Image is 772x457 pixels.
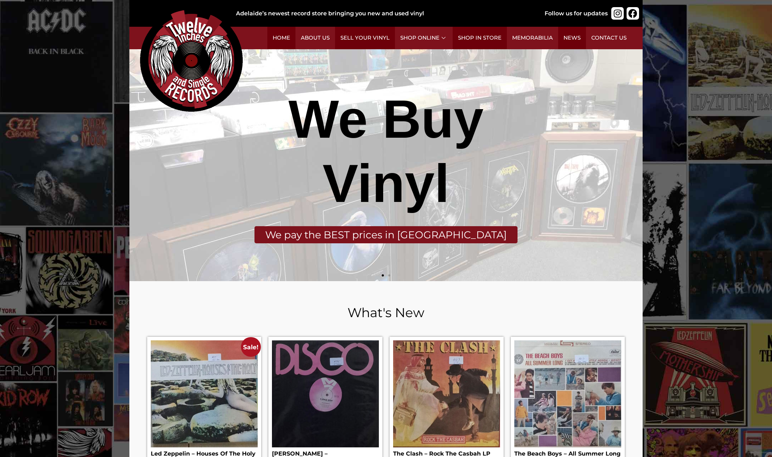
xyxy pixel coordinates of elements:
div: Adelaide’s newest record store bringing you new and used vinyl [236,9,522,18]
div: We pay the BEST prices in [GEOGRAPHIC_DATA] [254,226,518,243]
div: 1 / 2 [129,49,643,281]
a: Shop Online [395,27,453,49]
a: The Clash – Rock The Casbah LP [393,340,500,457]
span: Go to slide 2 [388,274,390,276]
span: Sale! [241,337,261,357]
img: Ralph White – Fancy Dan / Who Put The Bite On You [272,340,379,447]
span: Go to slide 1 [382,274,384,276]
a: About Us [295,27,335,49]
img: The Clash – Rock The Casbah LP [393,340,500,447]
img: The Beach Boys – All Summer Long / Surfer Girl LP [514,340,621,447]
h2: The Clash – Rock The Casbah LP [393,447,500,457]
a: Home [267,27,295,49]
div: We Buy Vinyl [228,87,544,215]
a: We Buy VinylWe pay the BEST prices in [GEOGRAPHIC_DATA] [129,49,643,281]
a: Sell Your Vinyl [335,27,395,49]
img: Led Zeppelin – Houses Of The Holy LP [151,340,258,447]
a: Memorabilia [507,27,558,49]
a: Shop in Store [453,27,507,49]
div: Slides [129,49,643,281]
h2: What's New [147,306,625,319]
a: News [558,27,586,49]
div: Follow us for updates [545,9,608,18]
a: Contact Us [586,27,632,49]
